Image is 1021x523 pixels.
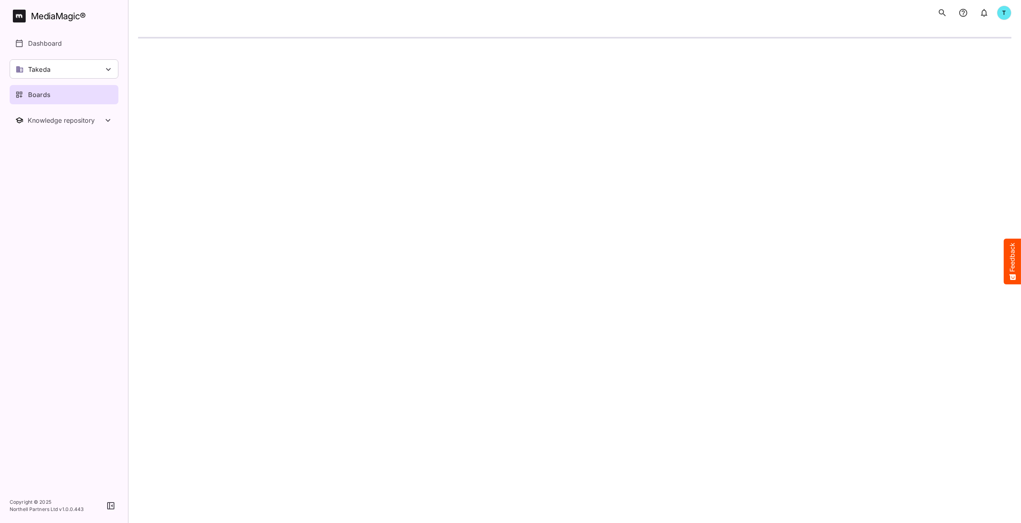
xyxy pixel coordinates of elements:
[934,5,950,21] button: search
[28,39,62,48] p: Dashboard
[10,111,118,130] button: Toggle Knowledge repository
[28,90,51,99] p: Boards
[13,10,118,22] a: MediaMagic®
[1004,239,1021,284] button: Feedback
[10,506,84,513] p: Northell Partners Ltd v 1.0.0.443
[955,5,971,21] button: notifications
[28,116,103,124] div: Knowledge repository
[28,65,51,74] p: Takeda
[10,111,118,130] nav: Knowledge repository
[976,5,992,21] button: notifications
[10,34,118,53] a: Dashboard
[10,85,118,104] a: Boards
[997,6,1011,20] div: T
[10,499,84,506] p: Copyright © 2025
[31,10,86,23] div: MediaMagic ®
